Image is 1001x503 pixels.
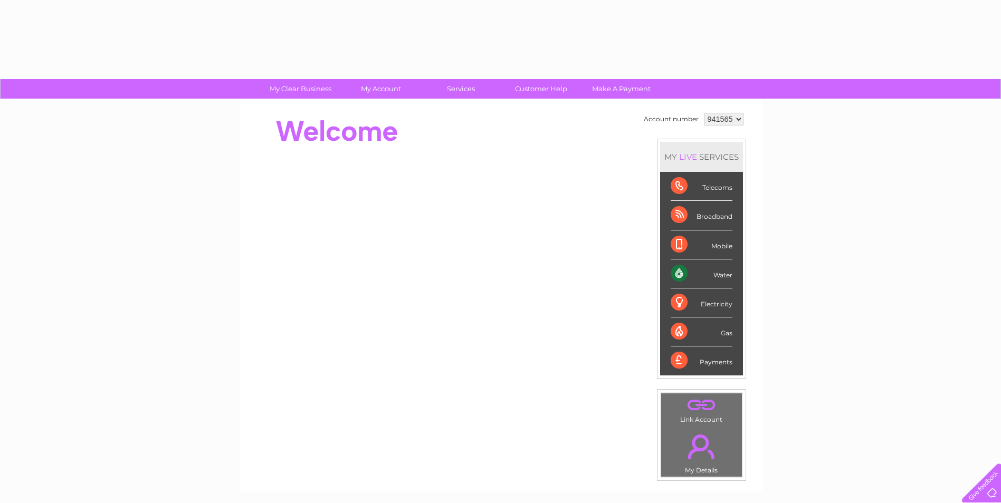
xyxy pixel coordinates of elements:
a: . [664,396,739,414]
div: MY SERVICES [660,142,743,172]
div: Broadband [671,201,732,230]
td: Account number [641,110,701,128]
a: My Clear Business [257,79,344,99]
div: Gas [671,317,732,346]
td: My Details [661,425,742,477]
div: LIVE [677,152,699,162]
a: Services [417,79,504,99]
div: Mobile [671,230,732,259]
td: Link Account [661,393,742,426]
a: . [664,428,739,465]
a: Customer Help [498,79,585,99]
div: Telecoms [671,172,732,201]
div: Payments [671,346,732,375]
a: Make A Payment [578,79,665,99]
a: My Account [337,79,424,99]
div: Water [671,259,732,288]
div: Electricity [671,288,732,317]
